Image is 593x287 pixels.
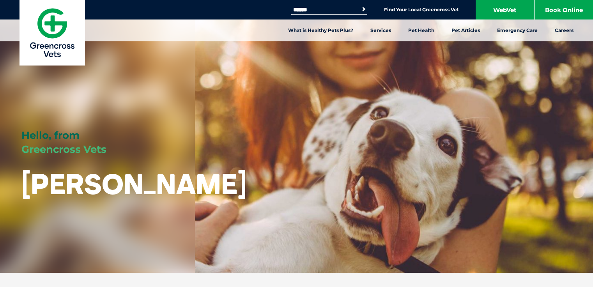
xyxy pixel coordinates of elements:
[546,19,582,41] a: Careers
[400,19,443,41] a: Pet Health
[443,19,489,41] a: Pet Articles
[280,19,362,41] a: What is Healthy Pets Plus?
[21,143,106,156] span: Greencross Vets
[21,168,247,199] h1: [PERSON_NAME]
[384,7,459,13] a: Find Your Local Greencross Vet
[21,129,80,142] span: Hello, from
[362,19,400,41] a: Services
[360,5,368,13] button: Search
[489,19,546,41] a: Emergency Care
